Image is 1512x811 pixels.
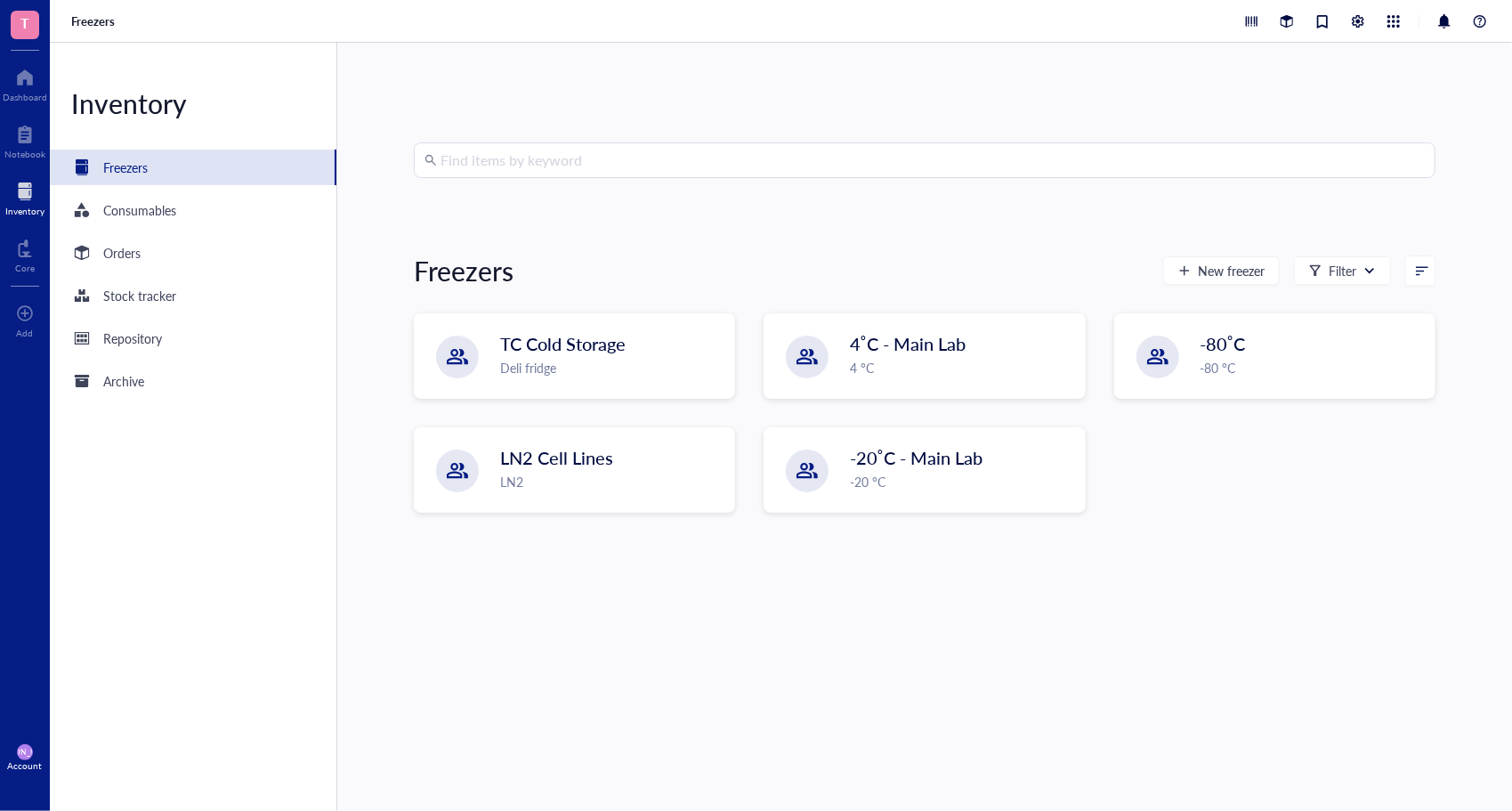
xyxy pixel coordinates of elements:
div: Consumables [103,200,176,220]
div: Orders [103,243,141,263]
div: Deli fridge [500,358,724,377]
span: TC Cold Storage [500,331,626,356]
div: Archive [103,371,144,391]
div: Stock tracker [103,286,176,305]
a: Core [15,234,35,273]
div: LN2 [500,472,724,491]
div: Inventory [50,85,336,121]
a: Freezers [50,150,336,185]
div: Add [17,328,34,338]
span: -20˚C - Main Lab [850,445,982,470]
a: Notebook [4,120,45,159]
div: Account [8,760,43,771]
div: 4 °C [850,358,1073,377]
a: Consumables [50,192,336,228]
span: 4˚C - Main Lab [850,331,966,356]
div: -80 °C [1201,358,1424,377]
a: Dashboard [3,63,47,102]
div: Dashboard [3,92,47,102]
div: Filter [1329,261,1356,280]
div: Freezers [103,158,148,177]
a: Archive [50,363,336,399]
div: Notebook [4,149,45,159]
div: Core [15,263,35,273]
span: LN2 Cell Lines [500,445,613,470]
div: Repository [103,328,162,348]
div: -20 °C [850,472,1073,491]
span: New freezer [1198,264,1265,278]
a: Orders [50,235,336,271]
a: Inventory [5,177,44,216]
button: New freezer [1163,256,1280,285]
div: Freezers [414,253,513,288]
a: Repository [50,320,336,356]
a: Freezers [71,13,118,29]
a: Stock tracker [50,278,336,313]
div: Inventory [5,206,44,216]
span: -80˚C [1201,331,1246,356]
span: T [20,12,29,34]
